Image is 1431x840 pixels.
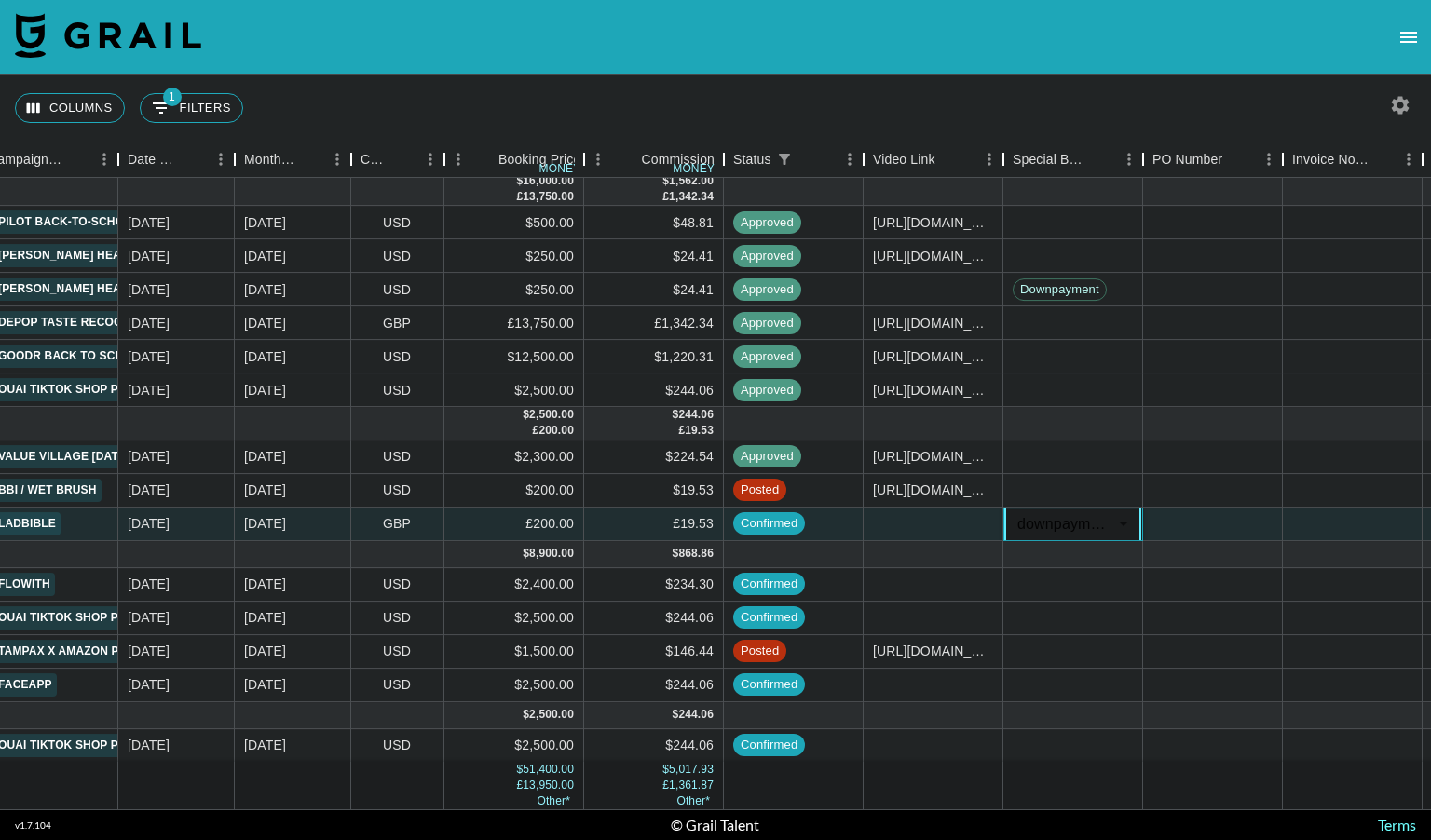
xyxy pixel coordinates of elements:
[1089,146,1115,172] button: Sort
[584,508,724,541] div: £19.53
[244,213,286,232] div: Aug '25
[351,474,444,508] div: USD
[235,142,351,178] div: Month Due
[140,93,243,123] button: Show filters
[15,93,125,123] button: Select columns
[1013,142,1089,178] div: Special Booking Type
[361,142,390,178] div: Currency
[669,778,714,793] div: 1,361.87
[1004,497,1141,549] div: downpayment
[1378,816,1416,833] a: Terms
[207,145,235,173] button: Menu
[244,514,286,533] div: Sep '25
[685,424,714,440] div: 19.53
[662,778,669,793] div: £
[244,675,286,694] div: Oct '25
[584,474,724,508] div: $19.53
[523,762,574,778] div: 51,400.00
[733,576,805,593] span: confirmed
[529,707,574,723] div: 2,500.00
[244,381,286,400] div: Aug '25
[323,145,351,173] button: Menu
[351,635,444,669] div: USD
[351,239,444,273] div: USD
[537,794,570,807] span: CA$ 5,500.00
[351,206,444,239] div: USD
[128,481,170,499] div: 03/09/2025
[523,707,529,723] div: $
[733,214,801,232] span: approved
[724,142,864,178] div: Status
[873,381,993,400] div: https://www.tiktok.com/@janelle.alexandria/video/7547871800764517663?_r=1&_t=ZP-8zZKvTvbMyt
[128,675,170,694] div: 01/10/2025
[128,280,170,299] div: 16/08/2025
[128,314,170,332] div: 28/08/2025
[444,568,584,602] div: $2,400.00
[244,481,286,499] div: Sep '25
[873,642,993,660] div: https://www.instagram.com/reel/DPZRYMqieYP/?igsh=NTc4MTIwNjQ2YQ%3D%3D
[1390,19,1427,56] button: open drawer
[584,729,724,763] div: $244.06
[733,515,805,533] span: confirmed
[733,643,786,660] span: posted
[128,142,181,178] div: Date Created
[1003,142,1143,178] div: Special Booking Type
[351,142,444,178] div: Currency
[733,609,805,627] span: confirmed
[297,146,323,172] button: Sort
[584,306,724,340] div: £1,342.34
[90,145,118,173] button: Menu
[935,146,961,172] button: Sort
[584,373,724,407] div: $244.06
[181,146,207,172] button: Sort
[615,146,641,172] button: Sort
[444,239,584,273] div: $250.00
[733,481,786,499] span: posted
[128,213,170,232] div: 30/05/2025
[351,602,444,635] div: USD
[1014,281,1106,299] span: Downpayment
[1292,142,1369,178] div: Invoice Notes
[64,146,90,172] button: Sort
[733,248,801,265] span: approved
[864,142,1003,178] div: Video Link
[584,340,724,373] div: $1,220.31
[873,213,993,232] div: https://www.instagram.com/reel/DOby0hWEtY0/?igsh=NTc4MTIwNjQ2YQ%3D%3D
[128,642,170,660] div: 30/09/2025
[733,676,805,694] span: confirmed
[444,340,584,373] div: $12,500.00
[15,820,51,832] div: v 1.7.104
[516,762,523,778] div: $
[873,247,993,265] div: https://www.tiktok.com/@heymissteacher/video/7546360034796604686?_r=1&_t=ZN-8zTgav0SjLu
[523,778,574,793] div: 13,950.00
[416,145,444,173] button: Menu
[244,280,286,299] div: Aug '25
[975,145,1003,173] button: Menu
[128,247,170,265] div: 22/08/2025
[444,602,584,635] div: $2,500.00
[444,206,584,239] div: $500.00
[538,424,574,440] div: 200.00
[351,373,444,407] div: USD
[1283,142,1423,178] div: Invoice Notes
[15,13,201,58] img: Grail Talent
[771,146,797,172] button: Show filters
[673,707,679,723] div: $
[584,239,724,273] div: $24.41
[673,407,679,423] div: $
[873,447,993,466] div: https://www.instagram.com/reel/DO9xIsGj0sG/?igsh=N3hvYWVoNnRrcDBp
[163,88,182,106] span: 1
[1369,146,1395,172] button: Sort
[523,189,574,205] div: 13,750.00
[678,407,714,423] div: 244.06
[733,315,801,332] span: approved
[444,145,472,173] button: Menu
[523,173,574,189] div: 16,000.00
[128,381,170,400] div: 19/08/2025
[584,440,724,474] div: $224.54
[523,407,529,423] div: $
[444,729,584,763] div: $2,500.00
[584,273,724,306] div: $24.41
[351,669,444,702] div: USD
[351,508,444,541] div: GBP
